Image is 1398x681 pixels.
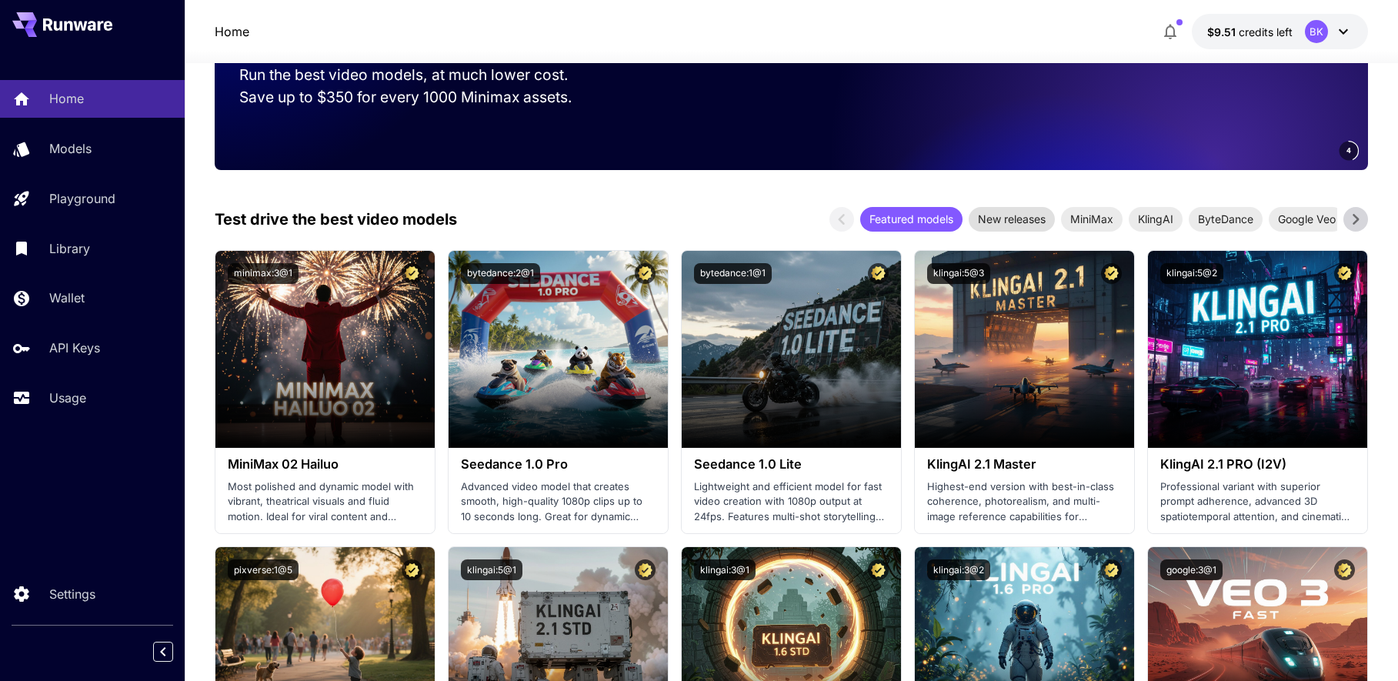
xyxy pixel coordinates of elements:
p: API Keys [49,339,100,357]
span: Featured models [860,211,963,227]
p: Test drive the best video models [215,208,457,231]
h3: Seedance 1.0 Lite [694,457,889,472]
img: alt [682,251,901,448]
button: klingai:3@1 [694,559,756,580]
button: google:3@1 [1160,559,1223,580]
button: Certified Model – Vetted for best performance and includes a commercial license. [402,263,422,284]
span: Google Veo [1269,211,1345,227]
div: BK [1305,20,1328,43]
img: alt [449,251,668,448]
div: MiniMax [1061,207,1123,232]
button: $9.5057BK [1192,14,1368,49]
span: New releases [969,211,1055,227]
p: Run the best video models, at much lower cost. [239,64,598,86]
img: alt [215,251,435,448]
img: alt [915,251,1134,448]
p: Wallet [49,289,85,307]
button: Certified Model – Vetted for best performance and includes a commercial license. [402,559,422,580]
p: Save up to $350 for every 1000 Minimax assets. [239,86,598,108]
button: Certified Model – Vetted for best performance and includes a commercial license. [1101,263,1122,284]
p: Advanced video model that creates smooth, high-quality 1080p clips up to 10 seconds long. Great f... [461,479,656,525]
a: Home [215,22,249,41]
p: Library [49,239,90,258]
div: New releases [969,207,1055,232]
p: Lightweight and efficient model for fast video creation with 1080p output at 24fps. Features mult... [694,479,889,525]
p: Playground [49,189,115,208]
p: Professional variant with superior prompt adherence, advanced 3D spatiotemporal attention, and ci... [1160,479,1355,525]
div: $9.5057 [1207,24,1293,40]
span: MiniMax [1061,211,1123,227]
button: bytedance:1@1 [694,263,772,284]
button: Certified Model – Vetted for best performance and includes a commercial license. [1101,559,1122,580]
button: Certified Model – Vetted for best performance and includes a commercial license. [635,263,656,284]
div: KlingAI [1129,207,1183,232]
h3: MiniMax 02 Hailuo [228,457,422,472]
p: Usage [49,389,86,407]
span: $9.51 [1207,25,1239,38]
button: Certified Model – Vetted for best performance and includes a commercial license. [1334,263,1355,284]
span: 4 [1346,145,1351,156]
div: Collapse sidebar [165,638,185,666]
div: Google Veo [1269,207,1345,232]
h3: KlingAI 2.1 Master [927,457,1122,472]
nav: breadcrumb [215,22,249,41]
button: pixverse:1@5 [228,559,299,580]
span: credits left [1239,25,1293,38]
button: Certified Model – Vetted for best performance and includes a commercial license. [868,559,889,580]
p: Models [49,139,92,158]
p: Most polished and dynamic model with vibrant, theatrical visuals and fluid motion. Ideal for vira... [228,479,422,525]
img: alt [1148,251,1367,448]
span: KlingAI [1129,211,1183,227]
button: minimax:3@1 [228,263,299,284]
p: Settings [49,585,95,603]
button: klingai:5@3 [927,263,990,284]
span: ByteDance [1189,211,1263,227]
p: Home [49,89,84,108]
div: ByteDance [1189,207,1263,232]
p: Highest-end version with best-in-class coherence, photorealism, and multi-image reference capabil... [927,479,1122,525]
button: klingai:5@2 [1160,263,1223,284]
button: Certified Model – Vetted for best performance and includes a commercial license. [1334,559,1355,580]
button: klingai:5@1 [461,559,522,580]
button: klingai:3@2 [927,559,990,580]
button: Certified Model – Vetted for best performance and includes a commercial license. [868,263,889,284]
h3: Seedance 1.0 Pro [461,457,656,472]
h3: KlingAI 2.1 PRO (I2V) [1160,457,1355,472]
button: Collapse sidebar [153,642,173,662]
button: bytedance:2@1 [461,263,540,284]
div: Featured models [860,207,963,232]
button: Certified Model – Vetted for best performance and includes a commercial license. [635,559,656,580]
